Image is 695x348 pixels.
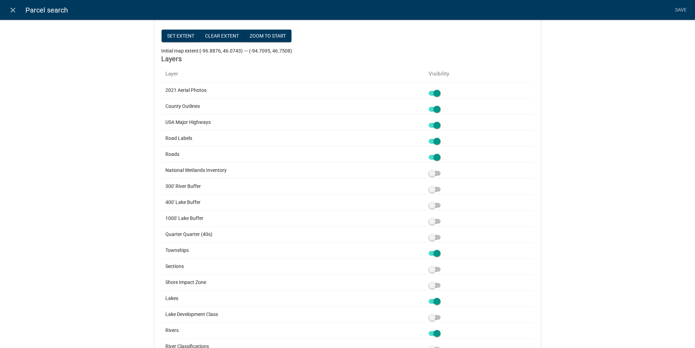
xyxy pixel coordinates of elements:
[161,66,424,82] th: Layer
[161,130,424,146] td: Road Labels
[9,6,17,14] i: close
[200,30,244,42] button: Clear extent
[161,322,424,338] td: Rivers
[161,82,424,98] td: 2021 Aerial Photos
[161,98,424,114] td: County Outlines
[162,30,291,44] div: Map extent controls
[162,30,200,42] button: Set extent
[161,114,424,130] td: USA Major Highways
[161,47,534,55] div: Initial map extent:
[161,274,424,290] td: Shore Impact Zone
[672,3,689,17] a: Save
[200,48,292,54] span: (-96.8876, 46.0743) --- (-94.7095, 46.7508)
[161,194,424,210] td: 400' Lake Buffer
[424,66,534,82] th: Visibility
[161,226,424,242] td: Quarter Quarter (40s)
[161,210,424,226] td: 1000' Lake Buffer
[161,258,424,274] td: Sections
[25,3,68,17] span: Parcel search
[161,306,424,322] td: Lake Development Class
[161,162,424,178] td: National Wetlands Inventory
[161,146,424,162] td: Roads
[161,242,424,258] td: Townships
[244,30,291,42] button: zoom to start
[161,178,424,194] td: 300' River Buffer
[161,290,424,306] td: Lakes
[161,55,534,63] h5: Layers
